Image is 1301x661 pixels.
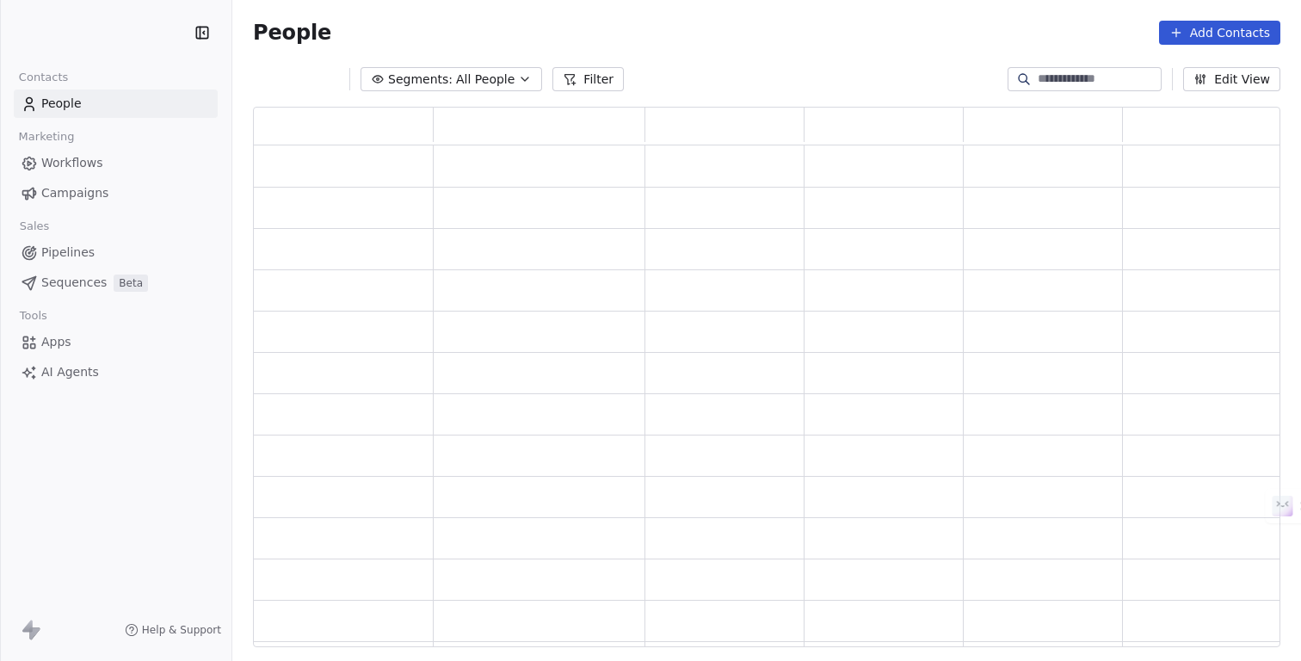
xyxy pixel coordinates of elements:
span: Apps [41,333,71,351]
a: Help & Support [125,623,221,637]
span: Campaigns [41,184,108,202]
a: Workflows [14,149,218,177]
a: Campaigns [14,179,218,207]
span: Help & Support [142,623,221,637]
span: Workflows [41,154,103,172]
div: grid [254,145,1282,648]
button: Filter [552,67,624,91]
span: Pipelines [41,244,95,262]
span: Segments: [388,71,453,89]
span: Contacts [11,65,76,90]
span: All People [456,71,515,89]
a: SequencesBeta [14,269,218,297]
a: Pipelines [14,238,218,267]
a: AI Agents [14,358,218,386]
span: People [253,20,331,46]
span: Sales [12,213,57,239]
span: Sequences [41,274,107,292]
button: Edit View [1183,67,1280,91]
a: People [14,90,218,118]
span: AI Agents [41,363,99,381]
span: Beta [114,275,148,292]
span: Tools [12,303,54,329]
button: Add Contacts [1159,21,1280,45]
span: People [41,95,82,113]
span: Marketing [11,124,82,150]
a: Apps [14,328,218,356]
